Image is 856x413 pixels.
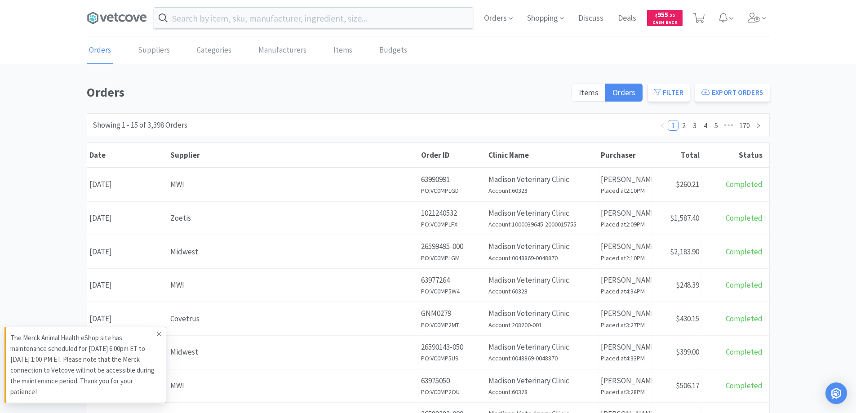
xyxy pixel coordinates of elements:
[421,150,484,160] div: Order ID
[679,120,689,130] a: 2
[87,173,168,196] div: [DATE]
[722,120,736,131] span: •••
[726,314,763,324] span: Completed
[87,307,168,330] div: [DATE]
[726,247,763,257] span: Completed
[421,173,483,186] p: 63990991
[421,253,483,263] h6: PO: VC0MPLGM
[421,341,483,353] p: 26590143-050
[488,207,596,219] p: Madison Veterinary Clinic
[170,150,417,160] div: Supplier
[726,179,763,189] span: Completed
[87,37,113,64] a: Orders
[575,14,607,22] a: Discuss
[170,380,416,392] div: MWI
[722,120,736,131] li: Next 5 Pages
[601,286,650,296] h6: Placed at 4:34PM
[668,13,675,18] span: . 22
[488,150,596,160] div: Clinic Name
[488,375,596,387] p: Madison Veterinary Clinic
[660,123,665,129] i: icon: left
[89,150,166,160] div: Date
[421,274,483,286] p: 63977264
[736,120,753,131] li: 170
[421,353,483,363] h6: PO: VC0MP5U9
[601,387,650,397] h6: Placed at 3:28PM
[668,120,679,131] li: 1
[421,307,483,320] p: GNM0279
[690,120,700,130] a: 3
[647,6,683,30] a: $955.22Cash Back
[421,186,483,195] h6: PO: VC0MPLGD
[726,280,763,290] span: Completed
[87,274,168,297] div: [DATE]
[488,353,596,363] h6: Account: 0048869-0048870
[676,381,699,391] span: $506.17
[10,333,157,397] p: The Merck Animal Health eShop site has maintenance scheduled for [DATE] 6:00pm ET to [DATE] 1:00 ...
[170,279,416,291] div: MWI
[601,240,650,253] p: [PERSON_NAME]
[377,37,409,64] a: Budgets
[488,341,596,353] p: Madison Veterinary Clinic
[488,186,596,195] h6: Account: 60328
[655,13,657,18] span: $
[170,313,416,325] div: Covetrus
[612,87,635,98] span: Orders
[87,240,168,263] div: [DATE]
[825,382,847,404] div: Open Intercom Messenger
[676,280,699,290] span: $248.39
[136,37,172,64] a: Suppliers
[670,247,699,257] span: $2,183.90
[170,246,416,258] div: Midwest
[655,150,700,160] div: Total
[601,173,650,186] p: [PERSON_NAME]
[488,387,596,397] h6: Account: 60328
[170,212,416,224] div: Zoetis
[488,320,596,330] h6: Account: 208200-001
[601,207,650,219] p: [PERSON_NAME]
[331,37,355,64] a: Items
[726,347,763,357] span: Completed
[657,120,668,131] li: Previous Page
[704,150,763,160] div: Status
[488,219,596,229] h6: Account: 1000039645-2000015755
[170,346,416,358] div: Midwest
[753,120,764,131] li: Next Page
[668,120,678,130] a: 1
[601,320,650,330] h6: Placed at 3:27PM
[601,307,650,320] p: [PERSON_NAME]
[648,84,690,102] button: Filter
[695,84,770,102] button: Export Orders
[488,286,596,296] h6: Account: 60328
[421,207,483,219] p: 1021240532
[601,274,650,286] p: [PERSON_NAME]
[601,353,650,363] h6: Placed at 4:33PM
[601,253,650,263] h6: Placed at 2:10PM
[488,240,596,253] p: Madison Veterinary Clinic
[488,307,596,320] p: Madison Veterinary Clinic
[87,82,566,102] h1: Orders
[736,120,753,130] a: 170
[421,286,483,296] h6: PO: VC0MP5W4
[676,347,699,357] span: $399.00
[655,10,675,19] span: 955
[421,240,483,253] p: 26599495-000
[87,207,168,230] div: [DATE]
[689,120,700,131] li: 3
[701,120,710,130] a: 4
[614,14,640,22] a: Deals
[256,37,309,64] a: Manufacturers
[700,120,711,131] li: 4
[488,173,596,186] p: Madison Veterinary Clinic
[676,314,699,324] span: $430.15
[652,20,677,26] span: Cash Back
[93,119,187,131] div: Showing 1 - 15 of 3,398 Orders
[676,179,699,189] span: $260.21
[601,186,650,195] h6: Placed at 2:10PM
[601,219,650,229] h6: Placed at 2:09PM
[601,375,650,387] p: [PERSON_NAME]
[601,341,650,353] p: [PERSON_NAME]
[421,387,483,397] h6: PO: VC0MP2OU
[711,120,721,130] a: 5
[154,8,473,28] input: Search by item, sku, manufacturer, ingredient, size...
